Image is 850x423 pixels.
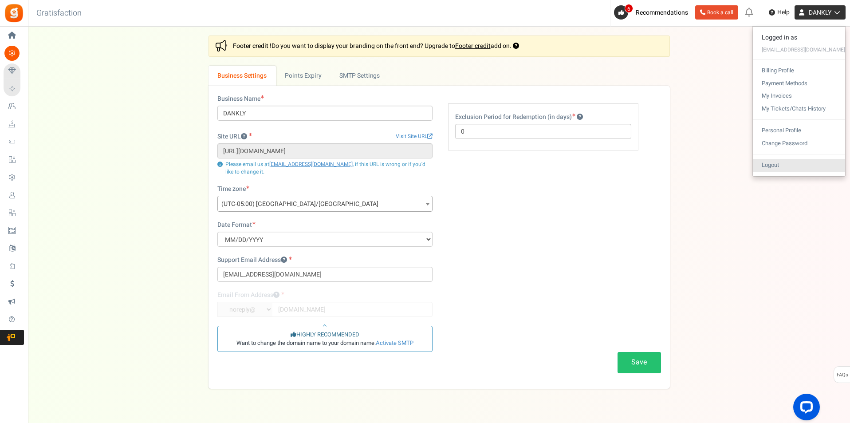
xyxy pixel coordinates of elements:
a: 6 Recommendations [614,5,692,20]
div: Logged in as [753,31,845,44]
p: Please email us at , if this URL is wrong or if you'd like to change it. [217,161,433,176]
span: (UTC-05:00) America/Chicago [217,196,433,212]
label: Time zone [217,185,249,194]
img: Gratisfaction [4,3,24,23]
a: Activate SMTP [376,339,413,347]
a: Change Password [753,137,845,150]
a: Business Settings [209,66,276,86]
a: Billing Profile [753,64,845,77]
a: Payment Methods [753,77,845,90]
a: My Tickets/Chats History [753,103,845,115]
label: Support Email Address [217,256,292,265]
h3: Gratisfaction [27,4,91,22]
span: (UTC-05:00) America/Chicago [218,196,432,212]
span: 6 [625,4,633,13]
a: Help [765,5,793,20]
span: Want to change the domain name to your domain name. [236,339,413,348]
span: Recommendations [636,8,688,17]
a: Points Expiry [276,66,331,86]
input: Your business name [217,106,433,121]
span: DANKLY [809,8,831,17]
label: Business Name [217,95,264,103]
button: Save [618,352,661,373]
a: Footer credit [455,41,491,51]
strong: Footer credit ! [233,41,272,51]
span: FAQs [836,367,848,383]
div: [EMAIL_ADDRESS][DOMAIN_NAME] [753,44,845,55]
a: Visit Site URL [396,133,433,140]
input: support@yourdomain.com [217,267,433,282]
a: SMTP Settings [331,66,410,86]
label: Exclusion Period for Redemption (in days) [455,113,583,122]
a: Book a call [695,5,738,20]
a: Logout [753,159,845,172]
label: Date Format [217,221,256,229]
a: Personal Profile [753,124,845,137]
span: Help [775,8,790,17]
label: Site URL [217,132,252,141]
a: My Invoices [753,90,845,103]
div: Do you want to display your branding on the front end? Upgrade to add on. [209,36,670,57]
span: HIGHLY RECOMMENDED [291,331,359,339]
input: http://www.example.com [217,143,433,158]
a: [EMAIL_ADDRESS][DOMAIN_NAME] [269,160,353,168]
